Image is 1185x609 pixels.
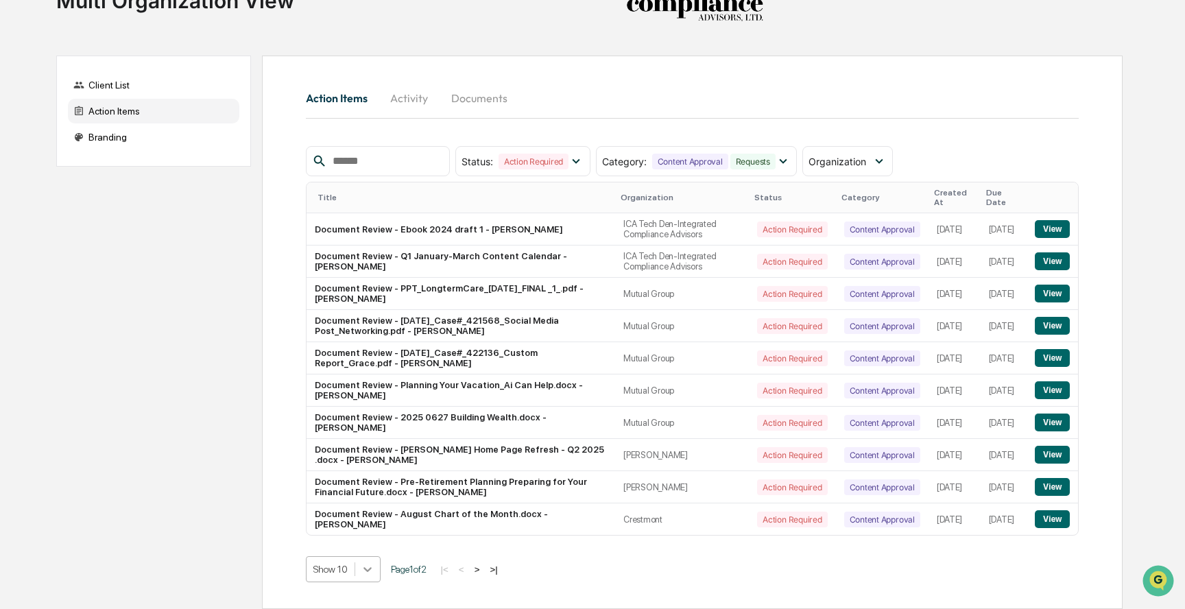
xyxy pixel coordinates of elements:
td: [PERSON_NAME] [615,471,749,503]
button: View [1035,510,1070,528]
button: View [1035,285,1070,302]
td: [DATE] [981,439,1027,471]
span: Attestations [113,173,170,187]
span: Status : [462,156,493,167]
div: Action Required [757,479,827,495]
div: Action Required [757,318,827,334]
td: Mutual Group [615,374,749,407]
div: Content Approval [844,383,920,398]
td: [DATE] [929,213,981,246]
div: Content Approval [652,154,728,169]
td: ICA Tech Den-Integrated Compliance Advisors [615,213,749,246]
td: [DATE] [981,278,1027,310]
td: Document Review - [DATE]_Case#_421568_Social Media Post_Networking.pdf - [PERSON_NAME] [307,310,616,342]
button: View [1035,381,1070,399]
span: Preclearance [27,173,88,187]
div: Action Required [757,383,827,398]
div: Requests [730,154,776,169]
td: [DATE] [981,246,1027,278]
div: Action Required [757,447,827,463]
div: Content Approval [844,512,920,527]
td: [DATE] [929,439,981,471]
div: Organization [621,193,743,202]
a: Powered byPylon [97,232,166,243]
td: [DATE] [981,213,1027,246]
span: Pylon [136,232,166,243]
td: [DATE] [929,471,981,503]
div: Action Required [757,254,827,270]
td: Document Review - [DATE]_Case#_422136_Custom Report_Grace.pdf - [PERSON_NAME] [307,342,616,374]
button: View [1035,252,1070,270]
div: Title [318,193,610,202]
button: View [1035,414,1070,431]
div: Action Items [68,99,239,123]
td: [DATE] [929,342,981,374]
td: Document Review - 2025 0627 Building Wealth.docx - [PERSON_NAME] [307,407,616,439]
td: [DATE] [929,310,981,342]
div: 🔎 [14,200,25,211]
iframe: Open customer support [1141,564,1178,601]
div: Action Required [757,350,827,366]
div: Due Date [986,188,1022,207]
input: Clear [36,62,226,77]
td: [DATE] [981,503,1027,535]
td: Document Review - PPT_LongtermCare_[DATE]_FINAL _1_.pdf - [PERSON_NAME] [307,278,616,310]
td: Mutual Group [615,278,749,310]
td: Mutual Group [615,310,749,342]
img: 1746055101610-c473b297-6a78-478c-a979-82029cc54cd1 [14,105,38,130]
div: Content Approval [844,447,920,463]
div: Action Required [757,222,827,237]
div: Content Approval [844,286,920,302]
div: Client List [68,73,239,97]
a: 🖐️Preclearance [8,167,94,192]
td: [PERSON_NAME] [615,439,749,471]
div: Content Approval [844,415,920,431]
button: Start new chat [233,109,250,126]
div: Status [754,193,830,202]
div: Content Approval [844,350,920,366]
td: [DATE] [981,374,1027,407]
div: Action Required [757,286,827,302]
td: Document Review - [PERSON_NAME] Home Page Refresh - Q2 2025 .docx - [PERSON_NAME] [307,439,616,471]
button: Documents [440,82,518,115]
div: Start new chat [47,105,225,119]
div: Content Approval [844,254,920,270]
button: View [1035,349,1070,367]
td: Crestmont [615,503,749,535]
td: [DATE] [981,471,1027,503]
div: Content Approval [844,222,920,237]
button: |< [437,564,453,575]
td: Document Review - August Chart of the Month.docx - [PERSON_NAME] [307,503,616,535]
div: Action Required [499,154,568,169]
a: 🔎Data Lookup [8,193,92,218]
button: >| [486,564,501,575]
td: [DATE] [981,342,1027,374]
td: [DATE] [981,407,1027,439]
div: Branding [68,125,239,150]
button: View [1035,317,1070,335]
button: View [1035,446,1070,464]
button: Activity [379,82,440,115]
p: How can we help? [14,29,250,51]
button: View [1035,220,1070,238]
div: Action Required [757,415,827,431]
td: Mutual Group [615,342,749,374]
div: 🖐️ [14,174,25,185]
td: Document Review - Q1 January-March Content Calendar - [PERSON_NAME] [307,246,616,278]
td: [DATE] [929,278,981,310]
div: 🗄️ [99,174,110,185]
td: Document Review - Pre-Retirement Planning Preparing for Your Financial Future.docx - [PERSON_NAME] [307,471,616,503]
span: Data Lookup [27,199,86,213]
td: [DATE] [929,407,981,439]
td: Document Review - Planning Your Vacation_Ai Can Help.docx - [PERSON_NAME] [307,374,616,407]
td: [DATE] [981,310,1027,342]
div: Action Required [757,512,827,527]
td: [DATE] [929,503,981,535]
span: Organization [809,156,866,167]
div: Created At [934,188,975,207]
a: 🗄️Attestations [94,167,176,192]
td: [DATE] [929,246,981,278]
span: Category : [602,156,647,167]
div: We're available if you need us! [47,119,173,130]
